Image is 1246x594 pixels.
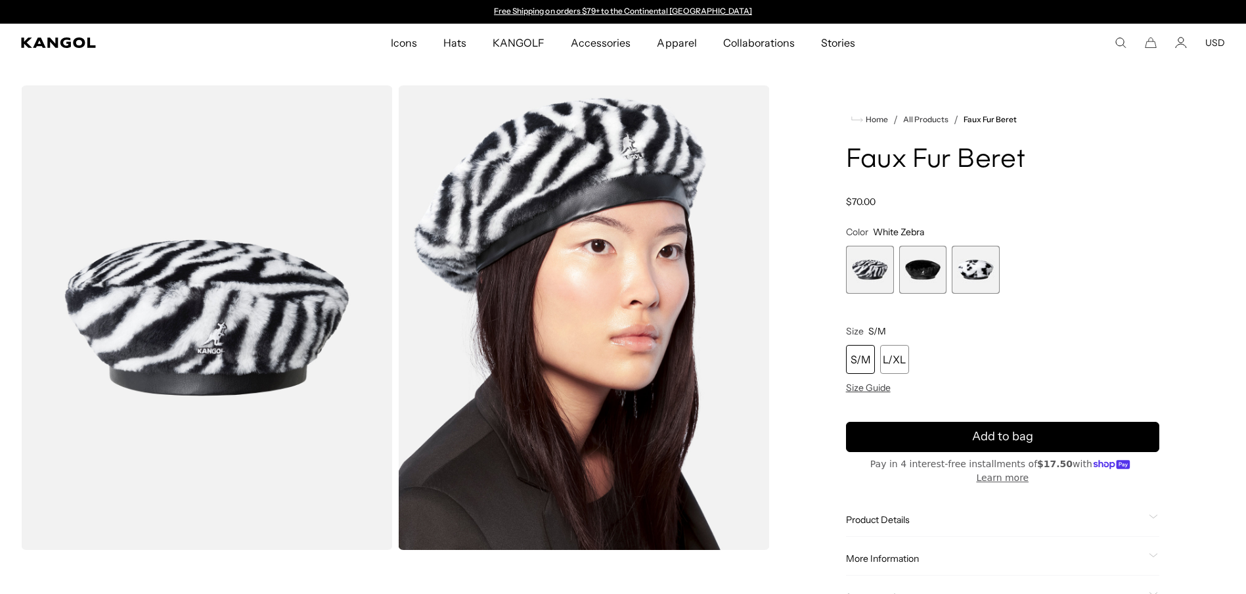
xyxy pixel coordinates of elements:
[21,85,393,550] img: color-white-zebra
[821,24,855,62] span: Stories
[488,7,759,17] div: 1 of 2
[846,325,864,337] span: Size
[868,325,886,337] span: S/M
[899,246,947,294] label: Solid Black
[1205,37,1225,49] button: USD
[723,24,795,62] span: Collaborations
[430,24,479,62] a: Hats
[494,6,752,16] a: Free Shipping on orders $79+ to the Continental [GEOGRAPHIC_DATA]
[863,115,888,124] span: Home
[903,115,948,124] a: All Products
[846,345,875,374] div: S/M
[644,24,709,62] a: Apparel
[846,553,1144,564] span: More Information
[846,422,1159,452] button: Add to bag
[571,24,631,62] span: Accessories
[948,112,958,127] li: /
[964,115,1017,124] a: Faux Fur Beret
[493,24,545,62] span: KANGOLF
[846,246,894,294] div: 1 of 3
[873,226,924,238] span: White Zebra
[1145,37,1157,49] button: Cart
[880,345,909,374] div: L/XL
[851,114,888,126] a: Home
[391,24,417,62] span: Icons
[21,37,259,48] a: Kangol
[21,85,770,550] product-gallery: Gallery Viewer
[488,7,759,17] div: Announcement
[899,246,947,294] div: 2 of 3
[846,226,868,238] span: Color
[952,246,1000,294] div: 3 of 3
[710,24,808,62] a: Collaborations
[846,112,1159,127] nav: breadcrumbs
[443,24,466,62] span: Hats
[398,85,770,550] img: white-zebra
[479,24,558,62] a: KANGOLF
[846,246,894,294] label: White Zebra
[558,24,644,62] a: Accessories
[846,382,891,394] span: Size Guide
[1115,37,1126,49] summary: Search here
[972,428,1033,445] span: Add to bag
[888,112,898,127] li: /
[808,24,868,62] a: Stories
[952,246,1000,294] label: Spotted Cow
[1175,37,1187,49] a: Account
[846,514,1144,526] span: Product Details
[488,7,759,17] slideshow-component: Announcement bar
[378,24,430,62] a: Icons
[846,146,1159,175] h1: Faux Fur Beret
[846,196,876,208] span: $70.00
[657,24,696,62] span: Apparel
